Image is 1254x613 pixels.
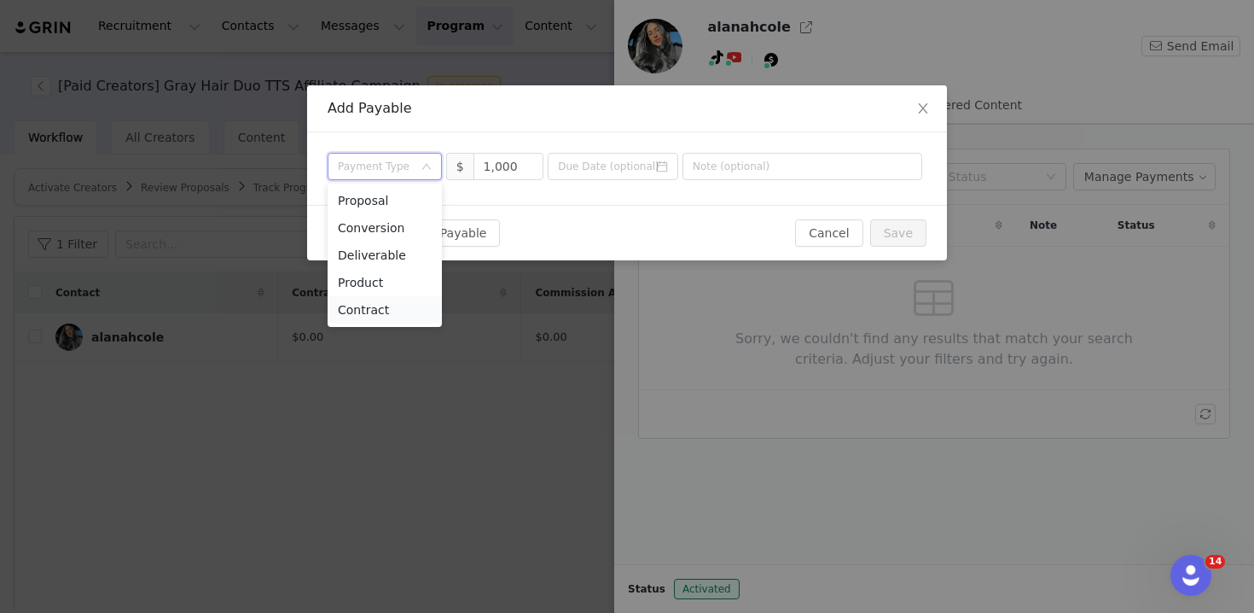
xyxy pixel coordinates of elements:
[682,153,922,180] input: Note (optional)
[656,161,668,172] i: icon: calendar
[328,269,442,296] li: Product
[328,296,442,324] li: Contract
[328,214,442,242] li: Conversion
[1205,555,1225,569] span: 14
[899,85,947,133] button: Close
[916,102,930,115] i: icon: close
[338,158,413,175] div: Payment Type
[328,99,926,118] div: Add Payable
[446,153,473,180] span: $
[1170,555,1211,596] iframe: Intercom live chat
[421,161,432,173] i: icon: down
[870,219,926,247] button: Save
[328,242,442,269] li: Deliverable
[328,187,442,214] li: Proposal
[795,219,862,247] button: Cancel
[548,153,678,180] input: Due Date (optional)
